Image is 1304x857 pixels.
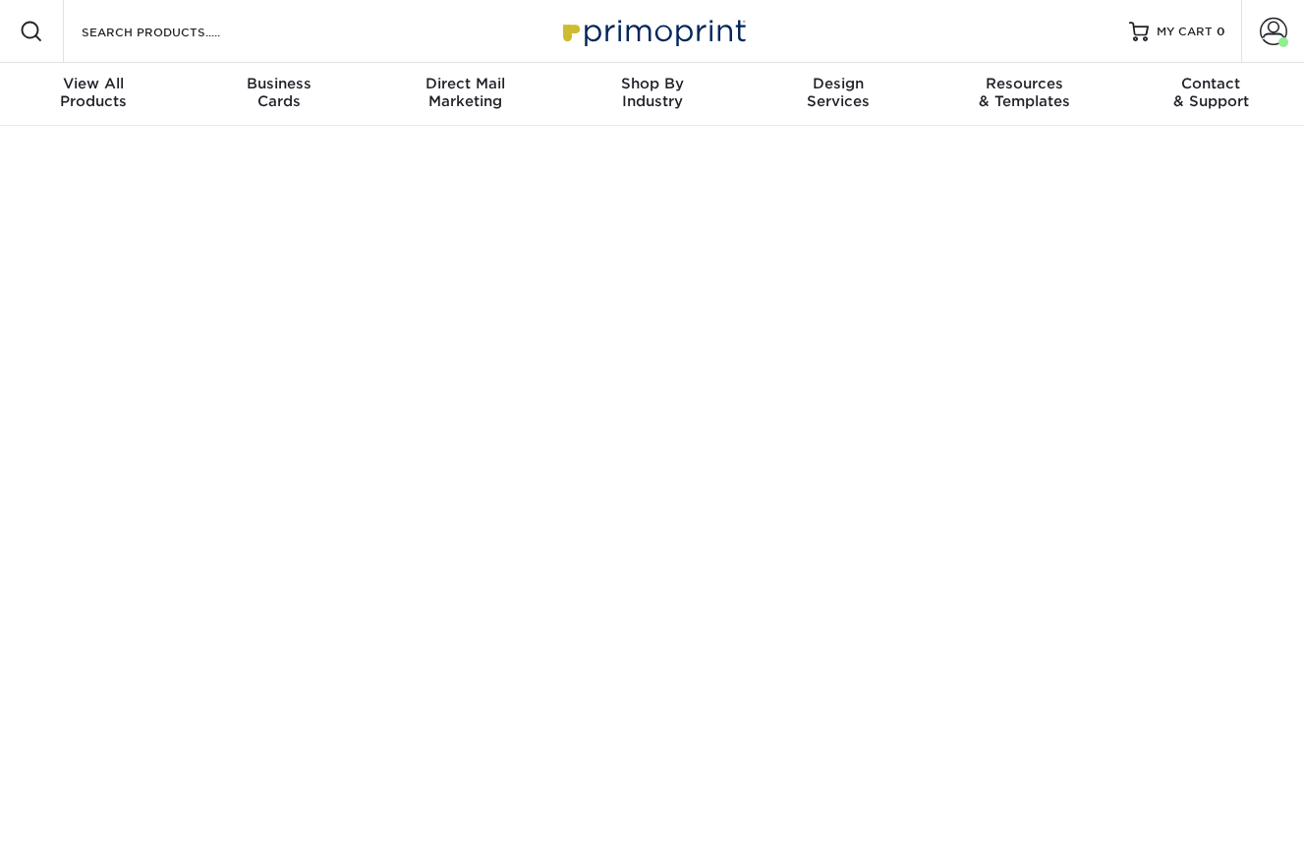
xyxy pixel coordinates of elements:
[372,75,559,110] div: Marketing
[1157,24,1213,40] span: MY CART
[187,75,373,110] div: Cards
[187,75,373,92] span: Business
[745,75,932,110] div: Services
[932,75,1118,110] div: & Templates
[372,63,559,126] a: Direct MailMarketing
[559,63,746,126] a: Shop ByIndustry
[932,75,1118,92] span: Resources
[1217,25,1225,38] span: 0
[745,75,932,92] span: Design
[745,63,932,126] a: DesignServices
[559,75,746,110] div: Industry
[1117,75,1304,92] span: Contact
[1117,75,1304,110] div: & Support
[554,10,751,52] img: Primoprint
[1117,63,1304,126] a: Contact& Support
[932,63,1118,126] a: Resources& Templates
[505,173,800,394] img: Homespire Mortgage
[372,75,559,92] span: Direct Mail
[80,20,271,43] input: SEARCH PRODUCTS.....
[187,63,373,126] a: BusinessCards
[559,75,746,92] span: Shop By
